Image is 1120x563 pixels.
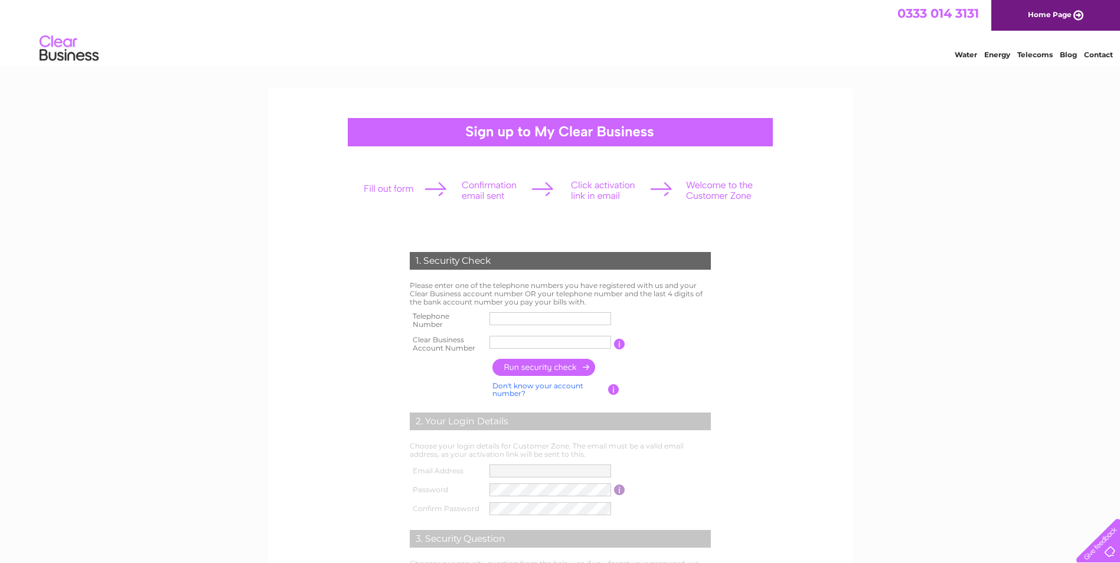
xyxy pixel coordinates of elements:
input: Information [608,384,619,395]
a: Contact [1084,50,1113,59]
td: Choose your login details for Customer Zone. The email must be a valid email address, as your act... [407,439,714,461]
a: Water [955,50,977,59]
img: logo.png [39,31,99,67]
a: 0333 014 3131 [897,6,979,21]
td: Please enter one of the telephone numbers you have registered with us and your Clear Business acc... [407,279,714,309]
a: Energy [984,50,1010,59]
div: 3. Security Question [410,530,711,548]
div: 1. Security Check [410,252,711,270]
a: Don't know your account number? [492,381,583,398]
a: Blog [1060,50,1077,59]
th: Confirm Password [407,499,487,518]
a: Telecoms [1017,50,1053,59]
th: Clear Business Account Number [407,332,487,356]
div: 2. Your Login Details [410,413,711,430]
th: Password [407,480,487,499]
th: Email Address [407,461,487,480]
input: Information [614,339,625,349]
th: Telephone Number [407,309,487,332]
input: Information [614,485,625,495]
div: Clear Business is a trading name of Verastar Limited (registered in [GEOGRAPHIC_DATA] No. 3667643... [282,6,840,57]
